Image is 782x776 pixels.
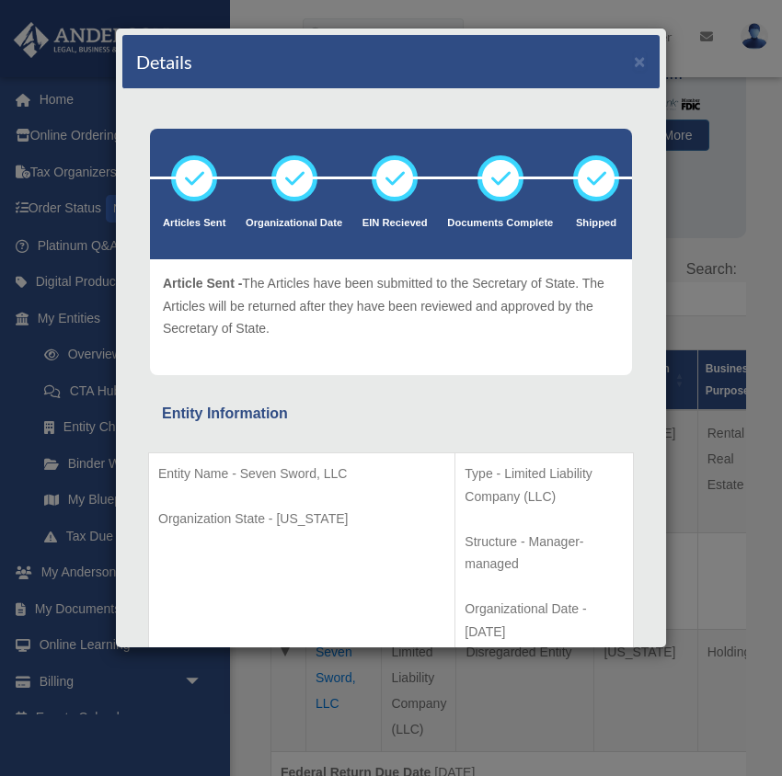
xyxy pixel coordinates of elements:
p: The Articles have been submitted to the Secretary of State. The Articles will be returned after t... [163,272,619,340]
p: Organization State - [US_STATE] [158,508,445,531]
p: EIN Recieved [362,214,428,233]
p: Articles Sent [163,214,225,233]
h4: Details [136,49,192,74]
p: Structure - Manager-managed [465,531,624,576]
p: Shipped [573,214,619,233]
span: Article Sent - [163,276,242,291]
p: Type - Limited Liability Company (LLC) [465,462,624,508]
p: Organizational Date - [DATE] [465,598,624,643]
div: Entity Information [162,401,620,427]
p: Entity Name - Seven Sword, LLC [158,462,445,485]
button: × [634,51,646,71]
p: Documents Complete [447,214,553,233]
p: Organizational Date [246,214,342,233]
